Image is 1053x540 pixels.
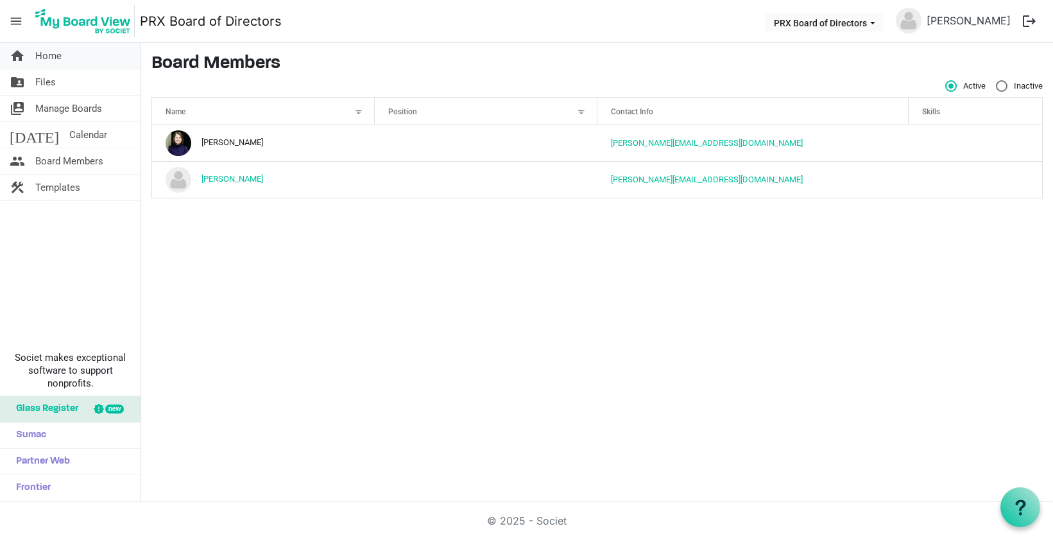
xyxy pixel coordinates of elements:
span: Skills [922,107,940,116]
span: Calendar [69,122,107,148]
button: PRX Board of Directors dropdownbutton [766,13,884,31]
span: [DATE] [10,122,59,148]
button: logout [1016,8,1043,35]
a: [PERSON_NAME][EMAIL_ADDRESS][DOMAIN_NAME] [611,175,803,184]
td: Melissa Srbinovich is template cell column header Name [152,161,375,198]
a: PRX Board of Directors [140,8,282,34]
td: is template cell column header Skills [909,161,1042,198]
span: menu [4,9,28,33]
span: construction [10,175,25,200]
img: no-profile-picture.svg [896,8,921,33]
td: melissa.srbinovich@prx.org is template cell column header Contact Info [597,161,909,198]
td: column header Position [375,161,597,198]
td: column header Position [375,125,597,161]
span: Partner Web [10,449,70,475]
span: Files [35,69,56,95]
img: no-profile-picture.svg [166,167,191,193]
div: new [105,405,124,414]
td: is template cell column header Skills [909,125,1042,161]
a: [PERSON_NAME][EMAIL_ADDRESS][DOMAIN_NAME] [611,138,803,148]
a: [PERSON_NAME] [921,8,1016,33]
a: My Board View Logo [31,5,140,37]
span: people [10,148,25,174]
span: Glass Register [10,396,78,422]
span: Contact Info [611,107,653,116]
td: kerri@prx.org is template cell column header Contact Info [597,125,909,161]
img: My Board View Logo [31,5,135,37]
a: [PERSON_NAME] [201,175,263,184]
img: ErmZwMpqRx9tHYJjSWKoqC9gv7cShC2PURIf4wDUy2ge7e-hRtBfj7g7akRBeWUbb86l5KX-M3FM93hveFydOQ_thumb.png [166,130,191,156]
span: Manage Boards [35,96,102,121]
span: Societ makes exceptional software to support nonprofits. [6,351,135,390]
span: Position [388,107,417,116]
span: Inactive [996,80,1043,92]
a: © 2025 - Societ [487,514,567,527]
span: Home [35,43,62,69]
span: Templates [35,175,80,200]
span: home [10,43,25,69]
span: Sumac [10,422,46,448]
td: Kerri Hoffman is template cell column header Name [152,125,375,161]
span: switch_account [10,96,25,121]
span: Frontier [10,475,51,501]
h3: Board Members [151,53,1043,75]
span: folder_shared [10,69,25,95]
span: Board Members [35,148,103,174]
span: Name [166,107,185,116]
span: Active [945,80,986,92]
